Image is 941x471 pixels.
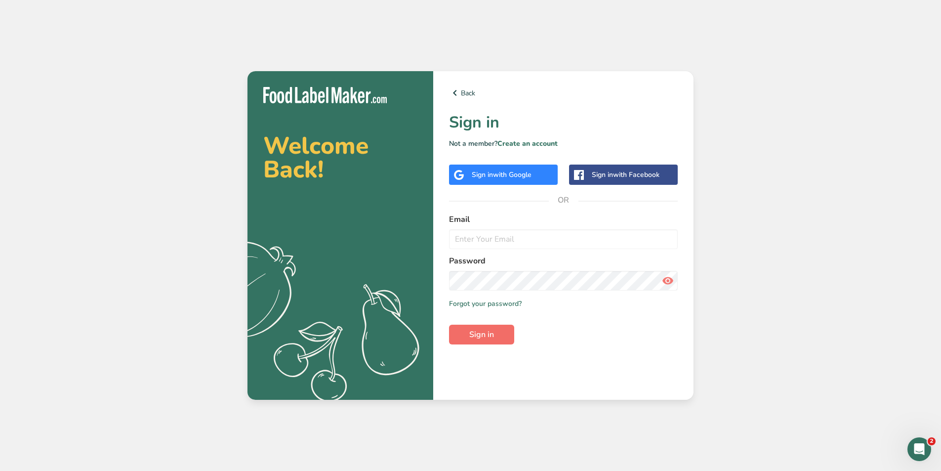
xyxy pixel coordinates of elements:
[472,170,532,180] div: Sign in
[449,214,678,225] label: Email
[449,325,514,344] button: Sign in
[592,170,659,180] div: Sign in
[493,170,532,179] span: with Google
[497,139,558,148] a: Create an account
[449,138,678,149] p: Not a member?
[907,437,931,461] iframe: Intercom live chat
[449,299,522,309] a: Forgot your password?
[469,329,494,341] span: Sign in
[263,134,417,181] h2: Welcome Back!
[449,111,678,134] h1: Sign in
[263,87,387,103] img: Food Label Maker
[928,437,936,445] span: 2
[549,185,578,215] span: OR
[449,255,678,267] label: Password
[613,170,659,179] span: with Facebook
[449,229,678,249] input: Enter Your Email
[449,87,678,99] a: Back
